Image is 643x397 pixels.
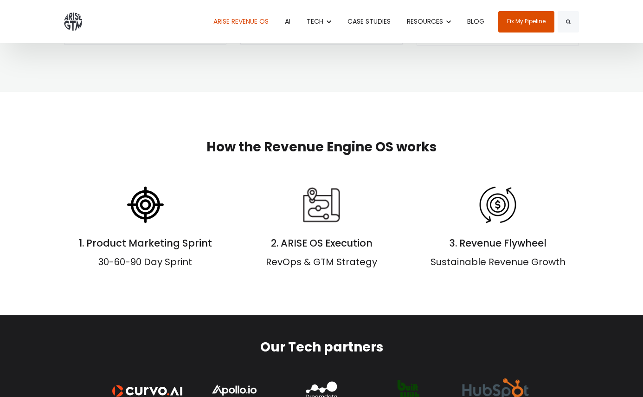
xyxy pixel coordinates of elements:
img: curvo ai [112,384,182,397]
a: Fix My Pipeline [498,11,554,33]
img: ARISE GTM logo grey [64,13,82,31]
img: target 1 [126,185,165,224]
span: RevOps & GTM Strategy [266,255,377,268]
img: Roadmap-10 [302,185,341,224]
span: Sustainable Revenue Growth [431,255,566,268]
h4: 3. Revenue Flywheel [417,237,579,250]
h4: 2. ARISE OS Execution [240,237,403,250]
h2: Our Tech partners [108,338,535,356]
span: RESOURCES [407,17,443,26]
span: 30-60-90 Day Sprint [98,255,192,268]
h2: How the Revenue Engine OS works [64,138,579,156]
h4: 1. Product Marketing Sprint [64,237,226,250]
button: Search [558,11,579,33]
span: TECH [307,17,323,26]
img: Dollar sign [478,185,517,224]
